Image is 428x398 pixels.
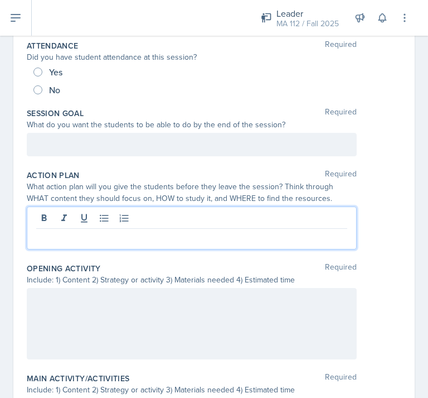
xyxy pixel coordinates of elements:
div: MA 112 / Fall 2025 [276,18,339,30]
span: Required [325,40,357,51]
div: Did you have student attendance at this session? [27,51,357,63]
label: Action Plan [27,170,80,181]
label: Main Activity/Activities [27,373,129,384]
span: Required [325,373,357,384]
span: Required [325,108,357,119]
div: Include: 1) Content 2) Strategy or activity 3) Materials needed 4) Estimated time [27,384,357,396]
label: Opening Activity [27,263,101,274]
span: No [49,84,60,95]
span: Yes [49,66,62,78]
div: Leader [276,7,339,20]
label: Attendance [27,40,79,51]
div: What action plan will you give the students before they leave the session? Think through WHAT con... [27,181,357,204]
div: What do you want the students to be able to do by the end of the session? [27,119,357,131]
div: Include: 1) Content 2) Strategy or activity 3) Materials needed 4) Estimated time [27,274,357,286]
span: Required [325,263,357,274]
span: Required [325,170,357,181]
label: Session Goal [27,108,84,119]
